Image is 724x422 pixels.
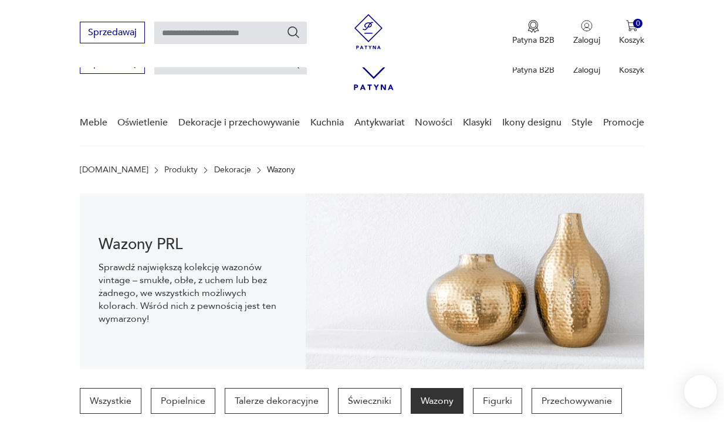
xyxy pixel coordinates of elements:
[214,165,251,175] a: Dekoracje
[80,22,145,43] button: Sprzedawaj
[512,35,554,46] p: Patyna B2B
[502,100,561,145] a: Ikony designu
[225,388,329,414] a: Talerze dekoracyjne
[619,20,644,46] button: 0Koszyk
[415,100,452,145] a: Nowości
[310,100,344,145] a: Kuchnia
[80,29,145,38] a: Sprzedawaj
[527,20,539,33] img: Ikona medalu
[354,100,405,145] a: Antykwariat
[80,165,148,175] a: [DOMAIN_NAME]
[532,388,622,414] a: Przechowywanie
[571,100,593,145] a: Style
[573,20,600,46] button: Zaloguj
[619,64,644,76] p: Koszyk
[306,193,645,369] img: Wazony vintage
[80,388,141,414] a: Wszystkie
[684,375,717,408] iframe: Smartsupp widget button
[573,35,600,46] p: Zaloguj
[512,20,554,46] a: Ikona medaluPatyna B2B
[267,165,295,175] p: Wazony
[286,25,300,39] button: Szukaj
[463,100,492,145] a: Klasyki
[619,35,644,46] p: Koszyk
[411,388,464,414] a: Wazony
[473,388,522,414] a: Figurki
[603,100,644,145] a: Promocje
[117,100,168,145] a: Oświetlenie
[512,20,554,46] button: Patyna B2B
[178,100,300,145] a: Dekoracje i przechowywanie
[151,388,215,414] a: Popielnice
[80,60,145,68] a: Sprzedawaj
[338,388,401,414] a: Świeczniki
[581,20,593,32] img: Ikonka użytkownika
[99,261,287,325] p: Sprawdź największą kolekcję wazonów vintage – smukłe, obłe, z uchem lub bez żadnego, we wszystkic...
[99,237,287,251] h1: Wazony PRL
[633,19,643,29] div: 0
[626,20,638,32] img: Ikona koszyka
[164,165,198,175] a: Produkty
[573,64,600,76] p: Zaloguj
[351,14,386,49] img: Patyna - sklep z meblami i dekoracjami vintage
[512,64,554,76] p: Patyna B2B
[80,100,107,145] a: Meble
